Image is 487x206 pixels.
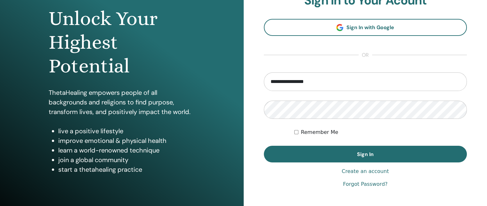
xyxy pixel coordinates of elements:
a: Sign In with Google [264,19,467,36]
span: Sign In [357,151,374,158]
li: start a thetahealing practice [58,165,195,174]
a: Create an account [342,168,389,175]
span: Sign In with Google [346,24,394,31]
span: or [359,51,372,59]
p: ThetaHealing empowers people of all backgrounds and religions to find purpose, transform lives, a... [49,88,195,117]
li: join a global community [58,155,195,165]
a: Forgot Password? [343,180,387,188]
li: live a positive lifestyle [58,126,195,136]
button: Sign In [264,146,467,162]
div: Keep me authenticated indefinitely or until I manually logout [294,128,467,136]
h1: Unlock Your Highest Potential [49,7,195,78]
li: improve emotional & physical health [58,136,195,145]
li: learn a world-renowned technique [58,145,195,155]
label: Remember Me [301,128,338,136]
